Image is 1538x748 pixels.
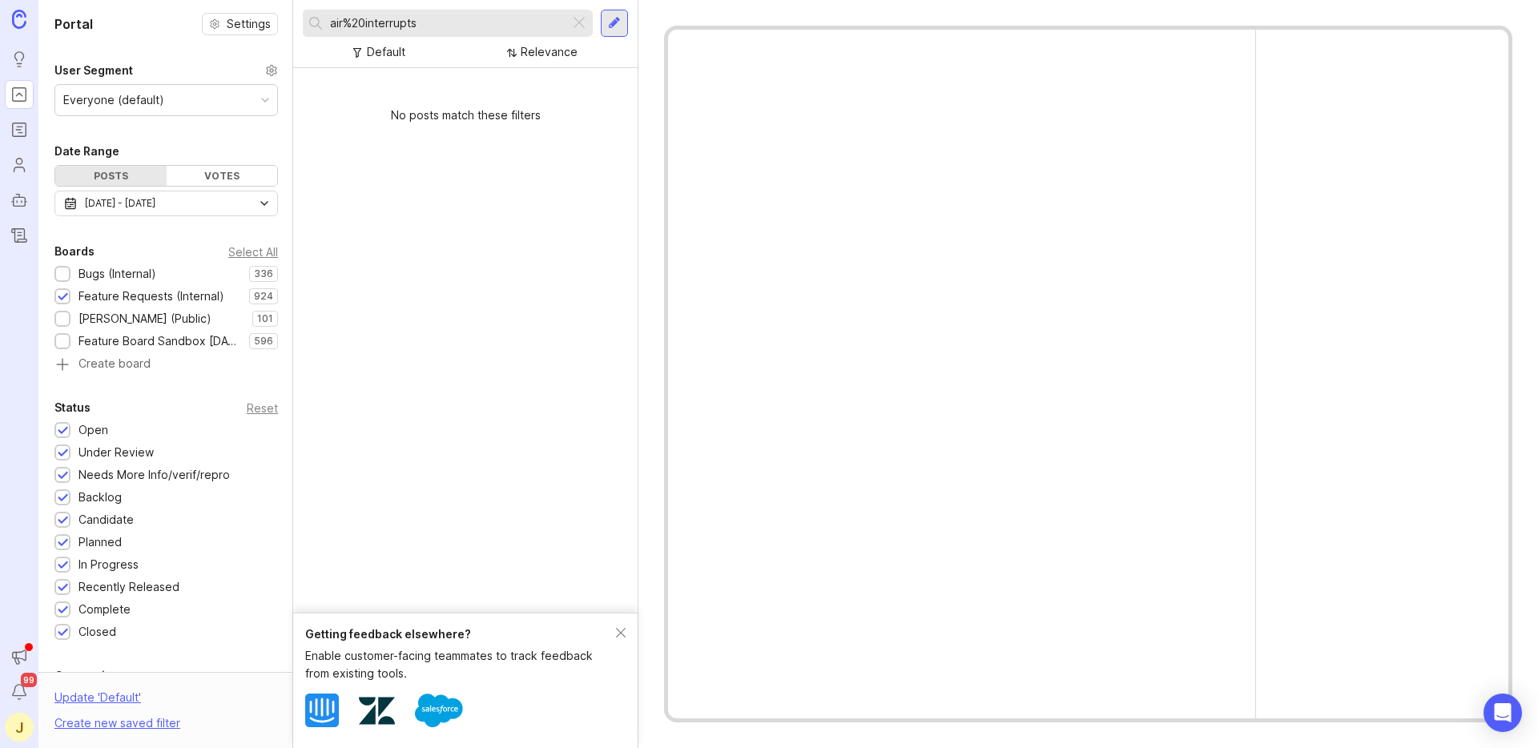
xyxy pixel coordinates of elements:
[359,693,395,729] img: Zendesk logo
[54,61,133,80] div: User Segment
[79,288,224,305] div: Feature Requests (Internal)
[79,265,156,283] div: Bugs (Internal)
[79,601,131,618] div: Complete
[257,312,273,325] p: 101
[167,166,278,186] div: Votes
[79,466,230,484] div: Needs More Info/verif/repro
[247,404,278,412] div: Reset
[79,310,211,328] div: [PERSON_NAME] (Public)
[54,714,180,732] div: Create new saved filter
[305,625,616,643] div: Getting feedback elsewhere?
[85,195,155,212] div: [DATE] - [DATE]
[5,115,34,144] a: Roadmaps
[79,623,116,641] div: Closed
[5,151,34,179] a: Users
[305,694,339,727] img: Intercom logo
[5,45,34,74] a: Ideas
[63,91,164,109] div: Everyone (default)
[79,421,108,439] div: Open
[5,713,34,742] button: J
[79,489,122,506] div: Backlog
[254,267,273,280] p: 336
[5,80,34,109] a: Portal
[254,290,273,303] p: 924
[521,43,578,61] div: Relevance
[55,166,167,186] div: Posts
[367,43,405,61] div: Default
[54,398,91,417] div: Status
[252,197,277,210] svg: toggle icon
[79,578,179,596] div: Recently Released
[79,556,139,573] div: In Progress
[21,673,37,687] span: 99
[12,10,26,28] img: Canny Home
[330,14,563,32] input: Search...
[1484,694,1522,732] div: Open Intercom Messenger
[54,242,95,261] div: Boards
[54,14,93,34] h1: Portal
[305,647,616,682] div: Enable customer-facing teammates to track feedback from existing tools.
[54,689,141,714] div: Update ' Default '
[293,94,638,137] div: No posts match these filters
[79,533,122,551] div: Planned
[202,13,278,35] button: Settings
[415,686,463,734] img: Salesforce logo
[5,221,34,250] a: Changelog
[54,358,278,372] a: Create board
[227,16,271,32] span: Settings
[5,642,34,671] button: Announcements
[54,666,119,686] div: Companies
[79,511,134,529] div: Candidate
[79,332,241,350] div: Feature Board Sandbox [DATE]
[5,186,34,215] a: Autopilot
[228,247,278,256] div: Select All
[254,335,273,348] p: 596
[79,444,154,461] div: Under Review
[5,678,34,706] button: Notifications
[54,142,119,161] div: Date Range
